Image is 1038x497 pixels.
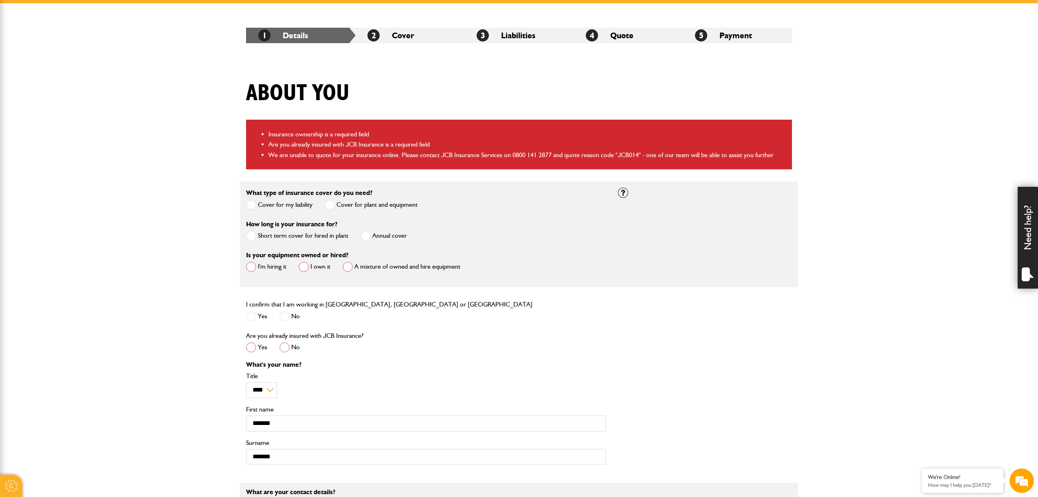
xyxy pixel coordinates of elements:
[695,29,707,42] span: 5
[246,200,312,210] label: Cover for my liability
[574,28,683,43] li: Quote
[279,311,300,322] label: No
[268,129,786,140] li: Insurance ownership is a required field
[343,262,460,272] label: A mixture of owned and hire equipment
[246,262,286,272] label: I'm hiring it
[246,28,355,43] li: Details
[683,28,792,43] li: Payment
[325,200,418,210] label: Cover for plant and equipment
[367,29,380,42] span: 2
[246,361,606,368] p: What's your name?
[246,190,372,196] label: What type of insurance cover do you need?
[246,252,348,258] label: Is your equipment owned or hired?
[246,333,363,339] label: Are you already insured with JCB Insurance?
[355,28,464,43] li: Cover
[299,262,330,272] label: I own it
[246,301,532,308] label: I confirm that I am working in [GEOGRAPHIC_DATA], [GEOGRAPHIC_DATA] or [GEOGRAPHIC_DATA]
[361,231,407,241] label: Annual cover
[246,221,337,228] label: How long is your insurance for?
[279,342,300,352] label: No
[1018,187,1038,289] div: Need help?
[246,373,606,379] label: Title
[246,342,267,352] label: Yes
[258,29,270,42] span: 1
[246,440,606,446] label: Surname
[268,150,786,160] li: We are unable to quote for your insurance online. Please contact JCB Insurance Services on 0800 1...
[268,139,786,150] li: Are you already insured with JCB Insurance is a required field
[246,489,606,495] p: What are your contact details?
[586,29,598,42] span: 4
[246,406,606,413] label: First name
[246,231,348,241] label: Short term cover for hired in plant
[928,482,997,488] p: How may I help you today?
[246,311,267,322] label: Yes
[928,474,997,481] div: We're Online!
[477,29,489,42] span: 3
[246,80,350,107] h1: About you
[464,28,574,43] li: Liabilities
